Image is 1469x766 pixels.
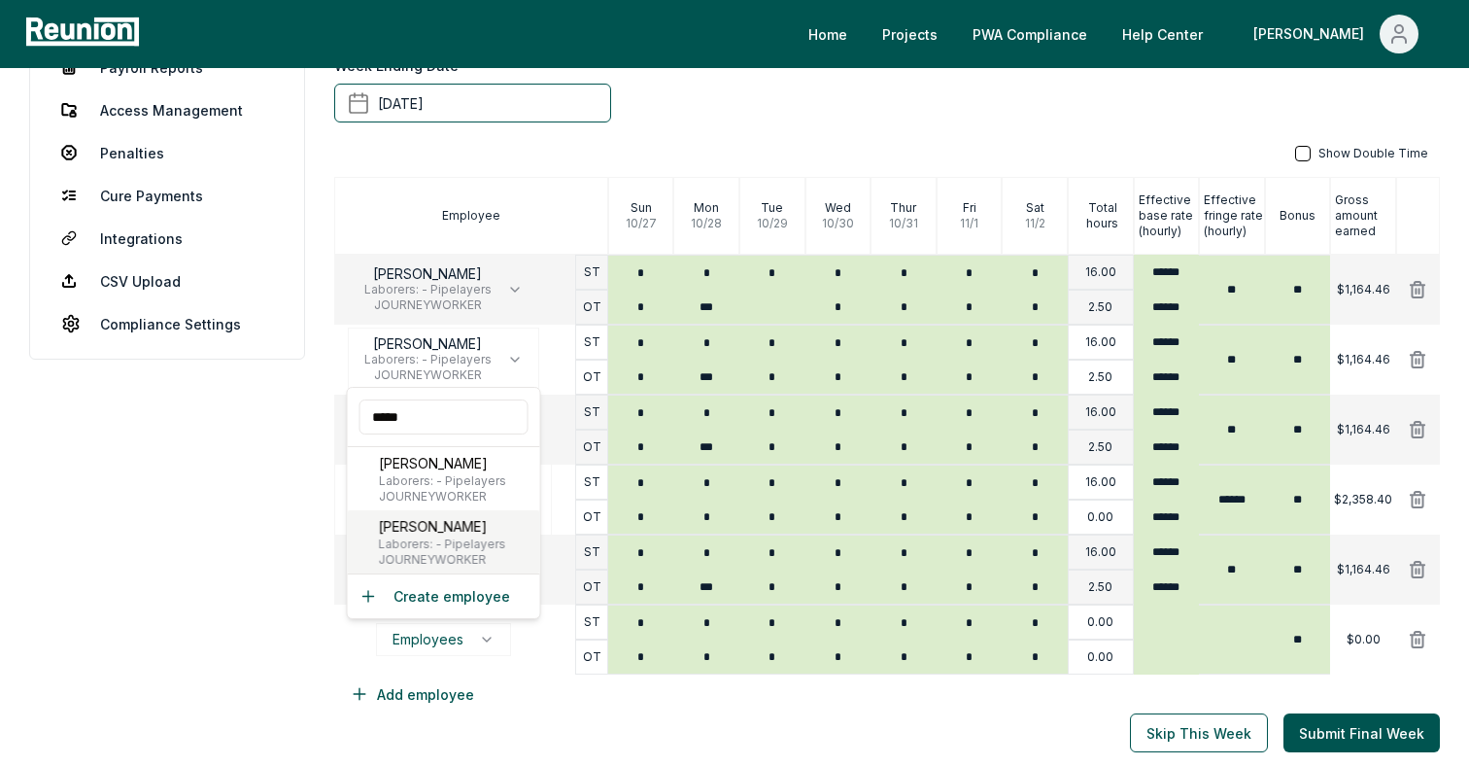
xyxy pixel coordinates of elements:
p: [PERSON_NAME] [379,516,506,537]
a: Access Management [46,90,289,129]
p: OT [583,509,601,525]
a: Compliance Settings [46,304,289,343]
a: Home [793,15,863,53]
span: Laborers: - Pipelayers [364,282,492,297]
div: [PERSON_NAME] [1253,15,1372,53]
p: [PERSON_NAME] [364,336,492,352]
a: Projects [867,15,953,53]
span: JOURNEYWORKER [379,552,506,568]
span: JOURNEYWORKER [364,367,492,383]
p: 10 / 27 [626,216,657,231]
p: Wed [825,200,851,216]
p: OT [583,649,601,665]
p: Mon [694,200,719,216]
button: Create employee [359,586,510,607]
button: Add employee [334,675,490,714]
span: Laborers: - Pipelayers [379,473,506,489]
a: CSV Upload [46,261,289,300]
button: Skip This Week [1130,714,1268,752]
p: ST [584,264,600,280]
span: JOURNEYWORKER [364,297,492,313]
p: Bonus [1280,208,1315,224]
button: [DATE] [334,84,610,122]
span: Employees [393,632,463,647]
p: ST [584,334,600,350]
p: 11 / 1 [960,216,978,231]
p: OT [583,579,601,595]
p: 10 / 30 [822,216,854,231]
p: $1,164.46 [1337,282,1390,297]
nav: Main [793,15,1450,53]
p: ST [584,614,600,630]
p: [PERSON_NAME] [364,266,492,282]
p: ST [584,474,600,490]
span: JOURNEYWORKER [379,489,506,505]
p: 2.50 [1088,299,1112,315]
p: 10 / 29 [757,216,788,231]
p: 16.00 [1085,264,1116,280]
p: 0.00 [1087,649,1113,665]
span: Laborers: - Pipelayers [364,352,492,367]
p: 2.50 [1088,579,1112,595]
p: 16.00 [1085,544,1116,560]
p: Gross amount earned [1335,192,1395,239]
p: $0.00 [1347,632,1381,647]
p: $1,164.46 [1337,352,1390,367]
p: 16.00 [1085,404,1116,420]
p: $1,164.46 [1337,422,1390,437]
p: 2.50 [1088,369,1112,385]
a: Integrations [46,219,289,258]
p: Employee [442,208,500,224]
p: OT [583,299,601,315]
a: Penalties [46,133,289,172]
p: Effective fringe rate (hourly) [1204,192,1264,239]
p: $1,164.46 [1337,562,1390,577]
p: 2.50 [1088,439,1112,455]
p: 11 / 2 [1025,216,1045,231]
p: 10 / 31 [889,216,918,231]
button: [PERSON_NAME] [1238,15,1434,53]
p: [PERSON_NAME] [379,453,506,473]
a: Help Center [1107,15,1218,53]
p: Fri [963,200,976,216]
p: 16.00 [1085,474,1116,490]
p: ST [584,544,600,560]
p: Tue [761,200,783,216]
p: Effective base rate (hourly) [1139,192,1199,239]
p: OT [583,439,601,455]
span: Laborers: - Pipelayers [379,537,506,552]
p: 16.00 [1085,334,1116,350]
p: OT [583,369,601,385]
p: Thur [890,200,916,216]
span: Show Double Time [1318,146,1428,161]
button: Submit Final Week [1283,714,1440,752]
p: Sun [631,200,652,216]
p: 0.00 [1087,509,1113,525]
a: Cure Payments [46,176,289,215]
a: PWA Compliance [957,15,1103,53]
p: $2,358.40 [1334,492,1392,507]
p: Sat [1026,200,1044,216]
p: ST [584,404,600,420]
p: 10 / 28 [691,216,722,231]
p: 0.00 [1087,614,1113,630]
p: Total hours [1073,200,1133,231]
